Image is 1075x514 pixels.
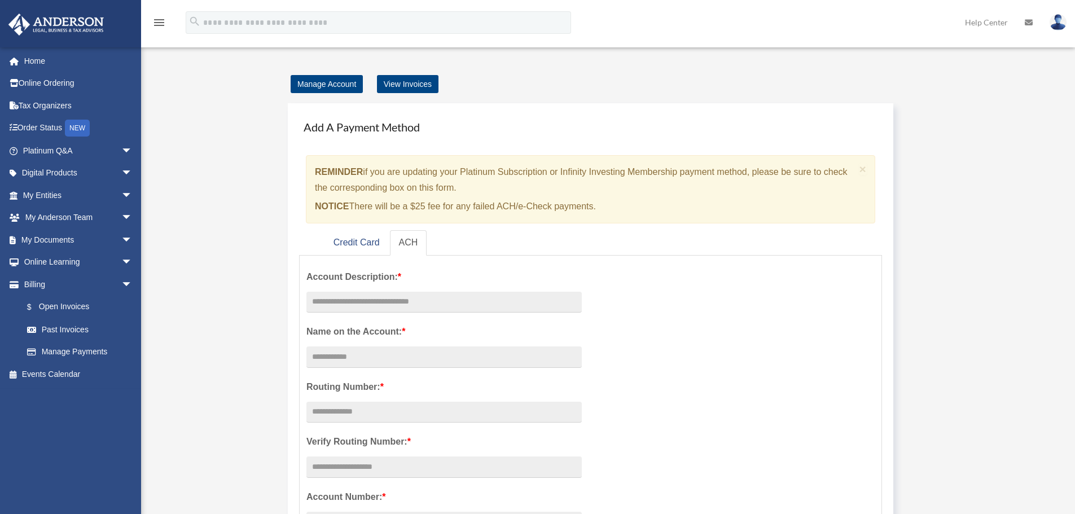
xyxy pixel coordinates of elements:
[315,167,363,177] strong: REMINDER
[306,324,582,340] label: Name on the Account:
[306,269,582,285] label: Account Description:
[121,229,144,252] span: arrow_drop_down
[377,75,438,93] a: View Invoices
[8,72,150,95] a: Online Ordering
[8,251,150,274] a: Online Learningarrow_drop_down
[8,139,150,162] a: Platinum Q&Aarrow_drop_down
[16,341,144,363] a: Manage Payments
[65,120,90,137] div: NEW
[121,139,144,162] span: arrow_drop_down
[152,16,166,29] i: menu
[315,201,349,211] strong: NOTICE
[121,162,144,185] span: arrow_drop_down
[8,207,150,229] a: My Anderson Teamarrow_drop_down
[1050,14,1067,30] img: User Pic
[324,230,389,256] a: Credit Card
[188,15,201,28] i: search
[121,251,144,274] span: arrow_drop_down
[306,489,582,505] label: Account Number:
[8,50,150,72] a: Home
[859,162,867,175] span: ×
[5,14,107,36] img: Anderson Advisors Platinum Portal
[16,318,150,341] a: Past Invoices
[33,300,39,314] span: $
[152,20,166,29] a: menu
[859,163,867,175] button: Close
[16,296,150,319] a: $Open Invoices
[306,434,582,450] label: Verify Routing Number:
[121,207,144,230] span: arrow_drop_down
[306,379,582,395] label: Routing Number:
[121,273,144,296] span: arrow_drop_down
[8,273,150,296] a: Billingarrow_drop_down
[8,162,150,184] a: Digital Productsarrow_drop_down
[315,199,855,214] p: There will be a $25 fee for any failed ACH/e-Check payments.
[390,230,427,256] a: ACH
[299,115,882,139] h4: Add A Payment Method
[8,94,150,117] a: Tax Organizers
[8,117,150,140] a: Order StatusNEW
[8,363,150,385] a: Events Calendar
[291,75,363,93] a: Manage Account
[8,184,150,207] a: My Entitiesarrow_drop_down
[306,155,875,223] div: if you are updating your Platinum Subscription or Infinity Investing Membership payment method, p...
[121,184,144,207] span: arrow_drop_down
[8,229,150,251] a: My Documentsarrow_drop_down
